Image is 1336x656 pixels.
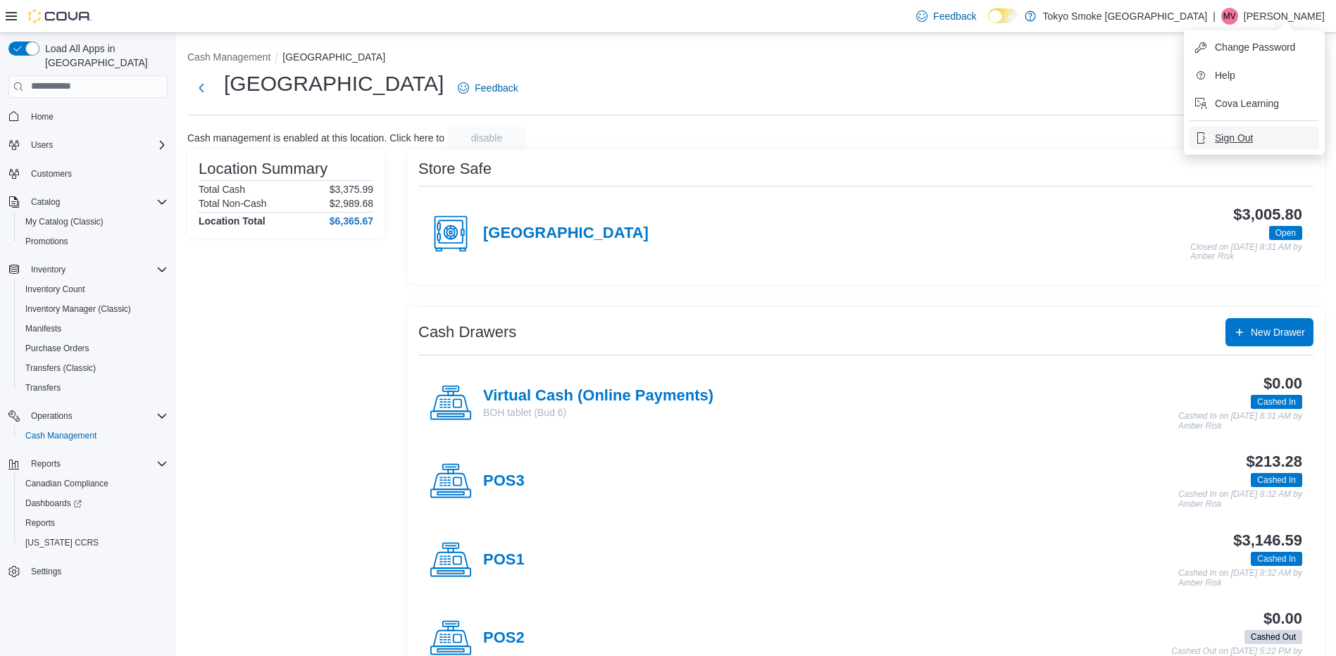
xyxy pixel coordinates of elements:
img: Cova [28,9,92,23]
button: My Catalog (Classic) [14,212,173,232]
a: Promotions [20,233,74,250]
span: Users [25,137,168,153]
a: Home [25,108,59,125]
span: [US_STATE] CCRS [25,537,99,548]
h4: POS3 [483,472,525,491]
a: Cash Management [20,427,102,444]
h3: $0.00 [1263,375,1302,392]
span: Cashed In [1257,553,1296,565]
span: disable [471,131,502,145]
span: Inventory [31,264,65,275]
h4: POS2 [483,629,525,648]
span: Washington CCRS [20,534,168,551]
span: Cashed In [1257,474,1296,486]
input: Dark Mode [988,8,1018,23]
a: Customers [25,165,77,182]
button: Cova Learning [1190,92,1319,115]
span: Promotions [25,236,68,247]
a: My Catalog (Classic) [20,213,109,230]
p: Cashed In on [DATE] 8:32 AM by Amber Risk [1178,490,1302,509]
h3: $0.00 [1263,610,1302,627]
a: Purchase Orders [20,340,95,357]
span: Cashed Out [1244,630,1302,644]
span: Purchase Orders [20,340,168,357]
span: Operations [31,410,73,422]
span: Cova Learning [1215,96,1279,111]
h4: $6,365.67 [330,215,373,227]
span: Customers [31,168,72,179]
span: Transfers [20,379,168,396]
span: Cashed In [1251,552,1302,566]
span: Dashboards [25,498,82,509]
span: Feedback [933,9,976,23]
nav: Complex example [8,101,168,619]
span: My Catalog (Classic) [25,216,104,227]
button: Reports [3,454,173,474]
span: Inventory Count [20,281,168,298]
span: Transfers [25,382,61,393]
button: [GEOGRAPHIC_DATA] [282,51,385,63]
span: Customers [25,165,168,182]
button: Catalog [25,194,65,210]
button: Canadian Compliance [14,474,173,493]
h3: Cash Drawers [418,324,516,341]
a: Inventory Count [20,281,91,298]
p: $2,989.68 [330,198,373,209]
span: Canadian Compliance [20,475,168,492]
span: New Drawer [1251,325,1305,339]
h6: Total Non-Cash [199,198,267,209]
button: Settings [3,561,173,581]
h3: $3,005.80 [1233,206,1302,223]
a: Reports [20,515,61,531]
p: Tokyo Smoke [GEOGRAPHIC_DATA] [1043,8,1208,25]
p: Cashed In on [DATE] 8:32 AM by Amber Risk [1178,569,1302,588]
span: Promotions [20,233,168,250]
a: Feedback [452,74,523,102]
h1: [GEOGRAPHIC_DATA] [224,70,444,98]
span: Help [1215,68,1235,82]
button: Inventory Manager (Classic) [14,299,173,319]
span: Cashed In [1251,395,1302,409]
span: Cashed Out [1251,631,1296,643]
button: Reports [25,455,66,472]
span: Purchase Orders [25,343,89,354]
span: Change Password [1215,40,1295,54]
span: Dashboards [20,495,168,512]
a: Dashboards [20,495,87,512]
span: Manifests [25,323,61,334]
span: MV [1223,8,1236,25]
h4: POS1 [483,551,525,569]
span: Inventory [25,261,168,278]
h3: $213.28 [1247,453,1302,470]
button: Promotions [14,232,173,251]
span: Load All Apps in [GEOGRAPHIC_DATA] [39,42,168,70]
p: | [1213,8,1216,25]
button: Purchase Orders [14,339,173,358]
h3: $3,146.59 [1233,532,1302,549]
button: [US_STATE] CCRS [14,533,173,553]
span: Sign Out [1215,131,1253,145]
a: Feedback [911,2,982,30]
span: Users [31,139,53,151]
span: Cashed In [1251,473,1302,487]
div: Mario Vitali [1221,8,1238,25]
button: New Drawer [1225,318,1313,346]
span: Reports [20,515,168,531]
span: Reports [25,455,168,472]
a: Inventory Manager (Classic) [20,301,137,317]
button: disable [447,127,526,149]
span: Settings [31,566,61,577]
button: Sign Out [1190,127,1319,149]
span: Manifests [20,320,168,337]
button: Help [1190,64,1319,87]
button: Reports [14,513,173,533]
button: Cash Management [187,51,270,63]
button: Manifests [14,319,173,339]
button: Transfers [14,378,173,398]
button: Next [187,74,216,102]
span: Catalog [25,194,168,210]
button: Inventory Count [14,279,173,299]
span: Open [1275,227,1296,239]
a: Settings [25,563,67,580]
span: Canadian Compliance [25,478,108,489]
